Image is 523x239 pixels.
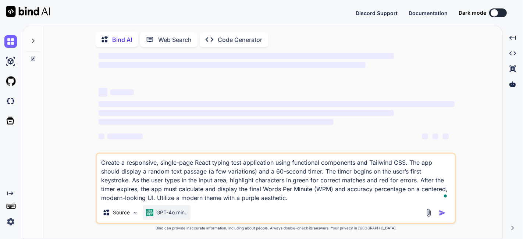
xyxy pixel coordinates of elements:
[409,9,448,17] button: Documentation
[356,10,398,16] span: Discord Support
[422,133,428,139] span: ‌
[132,210,138,216] img: Pick Models
[4,35,17,48] img: chat
[459,9,486,17] span: Dark mode
[107,133,143,139] span: ‌
[158,35,192,44] p: Web Search
[110,89,134,95] span: ‌
[6,6,50,17] img: Bind AI
[433,133,438,139] span: ‌
[99,119,334,125] span: ‌
[96,225,456,231] p: Bind can provide inaccurate information, including about people. Always double-check its answers....
[99,88,107,97] span: ‌
[424,208,433,217] img: attachment
[112,35,132,44] p: Bind AI
[218,35,262,44] p: Code Generator
[356,9,398,17] button: Discord Support
[99,62,366,68] span: ‌
[4,75,17,88] img: githubLight
[156,209,188,216] p: GPT-4o min..
[4,215,17,228] img: settings
[99,53,394,59] span: ‌
[97,154,455,202] textarea: To enrich screen reader interactions, please activate Accessibility in Grammarly extension settings
[409,10,448,16] span: Documentation
[443,133,449,139] span: ‌
[4,55,17,68] img: ai-studio
[4,95,17,107] img: darkCloudIdeIcon
[99,101,455,107] span: ‌
[113,209,130,216] p: Source
[146,209,153,216] img: GPT-4o mini
[99,110,394,116] span: ‌
[99,133,104,139] span: ‌
[439,209,446,217] img: icon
